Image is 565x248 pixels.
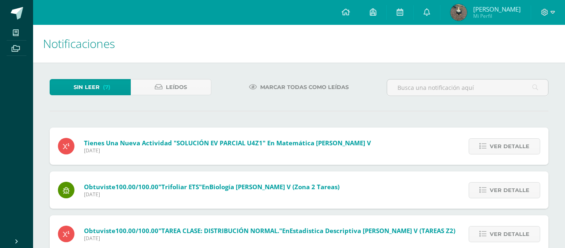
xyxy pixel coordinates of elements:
a: Marcar todas como leídas [239,79,359,95]
img: cda4ca2107ef92bdb77e9bf5b7713d7b.png [450,4,467,21]
span: Notificaciones [43,36,115,51]
span: [PERSON_NAME] [473,5,521,13]
span: Sin leer [74,79,100,95]
span: Marcar todas como leídas [260,79,349,95]
span: Ver detalle [490,183,529,198]
span: [DATE] [84,147,371,154]
span: [DATE] [84,191,340,198]
span: "Trifoliar ETS" [158,183,202,191]
span: Obtuviste en [84,183,340,191]
span: (7) [103,79,110,95]
span: Tienes una nueva actividad "SOLUCIÓN EV PARCIAL U4Z1" En Matemática [PERSON_NAME] V [84,139,371,147]
span: Biología [PERSON_NAME] V (Zona 2 Tareas) [209,183,340,191]
span: Estadistica Descriptiva [PERSON_NAME] V (TAREAS Z2) [290,226,455,235]
a: Sin leer(7) [50,79,131,95]
span: 100.00/100.00 [115,226,158,235]
span: Mi Perfil [473,12,521,19]
span: Obtuviste en [84,226,455,235]
span: "TAREA CLASE: DISTRIBUCIÓN NORMAL." [158,226,282,235]
a: Leídos [131,79,212,95]
input: Busca una notificación aquí [387,79,548,96]
span: Ver detalle [490,139,529,154]
span: Leídos [166,79,187,95]
span: [DATE] [84,235,455,242]
span: Ver detalle [490,226,529,242]
span: 100.00/100.00 [115,183,158,191]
